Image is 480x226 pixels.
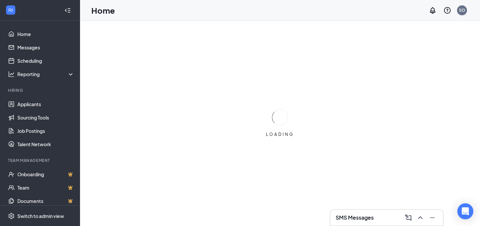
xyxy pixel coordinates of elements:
[17,213,64,219] div: Switch to admin view
[8,213,15,219] svg: Settings
[427,212,438,223] button: Minimize
[17,111,74,124] a: Sourcing Tools
[17,138,74,151] a: Talent Network
[17,41,74,54] a: Messages
[263,132,297,137] div: LOADING
[415,212,426,223] button: ChevronUp
[17,27,74,41] a: Home
[17,194,74,208] a: DocumentsCrown
[8,87,73,93] div: Hiring
[17,181,74,194] a: TeamCrown
[336,214,374,221] h3: SMS Messages
[17,168,74,181] a: OnboardingCrown
[404,214,412,222] svg: ComposeMessage
[429,6,437,14] svg: Notifications
[17,54,74,67] a: Scheduling
[459,7,465,13] div: SO
[443,6,451,14] svg: QuestionInfo
[64,7,71,14] svg: Collapse
[428,214,436,222] svg: Minimize
[403,212,414,223] button: ComposeMessage
[17,124,74,138] a: Job Postings
[17,71,75,77] div: Reporting
[17,97,74,111] a: Applicants
[8,158,73,163] div: Team Management
[8,71,15,77] svg: Analysis
[91,5,115,16] h1: Home
[7,7,14,13] svg: WorkstreamLogo
[416,214,424,222] svg: ChevronUp
[457,203,473,219] div: Open Intercom Messenger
